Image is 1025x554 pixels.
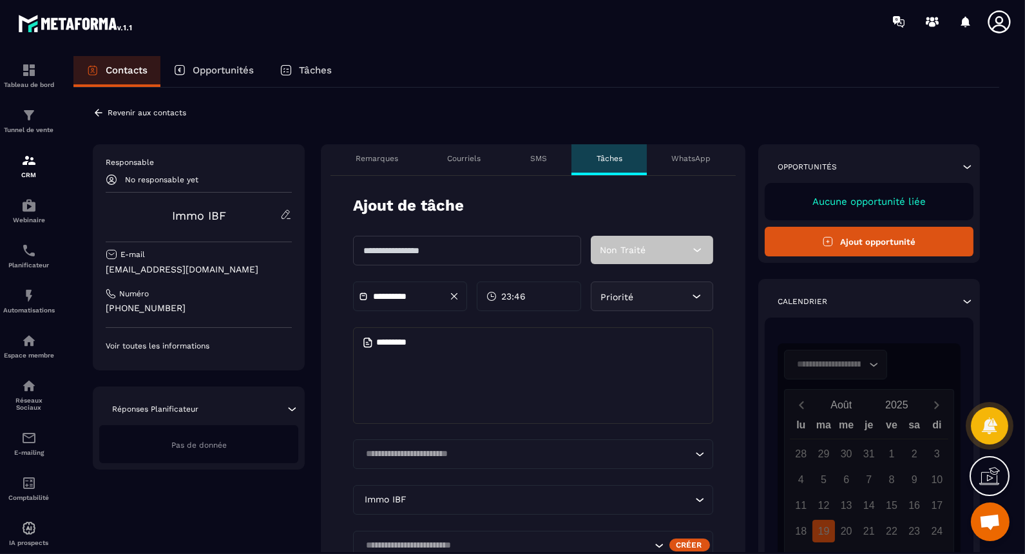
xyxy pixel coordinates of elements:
a: formationformationCRM [3,143,55,188]
p: Voir toutes les informations [106,341,292,351]
p: Courriels [447,153,481,164]
p: Opportunités [193,64,254,76]
img: formation [21,153,37,168]
a: Immo IBF [172,209,226,222]
img: social-network [21,378,37,394]
p: Responsable [106,157,292,167]
a: automationsautomationsAutomatisations [3,278,55,323]
p: Espace membre [3,352,55,359]
p: Numéro [119,289,149,299]
a: Ouvrir le chat [971,502,1010,541]
span: Immo IBF [361,493,409,507]
p: WhatsApp [671,153,711,164]
p: E-mail [120,249,145,260]
div: Search for option [353,485,713,515]
a: accountantaccountantComptabilité [3,466,55,511]
p: Réseaux Sociaux [3,397,55,411]
p: Calendrier [778,296,827,307]
p: Automatisations [3,307,55,314]
p: Aucune opportunité liée [778,196,961,207]
p: Webinaire [3,216,55,224]
p: Tunnel de vente [3,126,55,133]
input: Search for option [361,447,692,461]
a: formationformationTableau de bord [3,53,55,98]
a: automationsautomationsWebinaire [3,188,55,233]
img: automations [21,333,37,349]
span: Priorité [601,292,634,302]
img: email [21,430,37,446]
p: Contacts [106,64,148,76]
a: Opportunités [160,56,267,87]
img: scheduler [21,243,37,258]
img: formation [21,62,37,78]
a: schedulerschedulerPlanificateur [3,233,55,278]
button: Ajout opportunité [765,227,973,256]
span: Pas de donnée [171,441,227,450]
p: No responsable yet [125,175,198,184]
p: IA prospects [3,539,55,546]
p: Remarques [356,153,398,164]
img: accountant [21,475,37,491]
p: Tâches [299,64,332,76]
img: automations [21,288,37,303]
p: Planificateur [3,262,55,269]
img: logo [18,12,134,35]
p: Revenir aux contacts [108,108,186,117]
p: E-mailing [3,449,55,456]
p: [PHONE_NUMBER] [106,302,292,314]
p: Opportunités [778,162,837,172]
p: Comptabilité [3,494,55,501]
a: formationformationTunnel de vente [3,98,55,143]
p: Ajout de tâche [353,195,464,216]
div: Search for option [353,439,713,469]
input: Search for option [409,493,692,507]
img: formation [21,108,37,123]
a: emailemailE-mailing [3,421,55,466]
img: automations [21,198,37,213]
div: Créer [669,539,710,551]
img: automations [21,521,37,536]
span: Non Traité [600,245,646,255]
input: Search for option [361,539,651,553]
p: [EMAIL_ADDRESS][DOMAIN_NAME] [106,263,292,276]
p: Tâches [597,153,622,164]
a: social-networksocial-networkRéseaux Sociaux [3,368,55,421]
p: Tableau de bord [3,81,55,88]
a: automationsautomationsEspace membre [3,323,55,368]
span: 23:46 [501,290,526,303]
p: SMS [530,153,547,164]
a: Contacts [73,56,160,87]
a: Tâches [267,56,345,87]
p: CRM [3,171,55,178]
p: Réponses Planificateur [112,404,198,414]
